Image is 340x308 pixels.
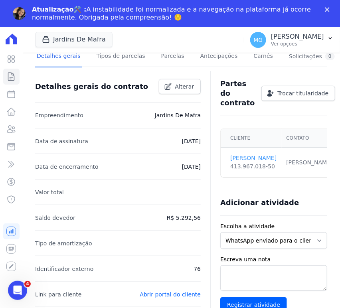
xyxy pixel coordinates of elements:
[155,111,201,120] p: Jardins De Mafra
[199,46,239,67] a: Antecipações
[325,7,333,12] div: Fechar
[8,281,27,300] iframe: Intercom live chat
[175,83,194,91] span: Alterar
[24,281,31,287] span: 4
[220,222,327,231] label: Escolha a atividade
[35,188,64,197] p: Valor total
[254,37,263,43] span: MG
[35,290,81,299] p: Link para cliente
[271,33,324,41] p: [PERSON_NAME]
[35,162,99,172] p: Data de encerramento
[244,29,340,51] button: MG [PERSON_NAME] Ver opções
[35,264,93,274] p: Identificador externo
[220,198,299,207] h3: Adicionar atividade
[220,255,327,264] label: Escreva uma nota
[95,46,147,67] a: Tipos de parcelas
[32,6,87,13] b: Atualização🛠️ :
[182,162,201,172] p: [DATE]
[35,111,83,120] p: Empreendimento
[32,6,314,22] div: A instabilidade foi normalizada e a navegação na plataforma já ocorre normalmente. Obrigada pela ...
[35,82,148,91] h3: Detalhes gerais do contrato
[230,162,277,171] div: 413.967.018-50
[182,136,201,146] p: [DATE]
[159,79,201,94] a: Alterar
[271,41,324,47] p: Ver opções
[167,213,201,223] p: R$ 5.292,56
[35,32,113,47] button: Jardins De Mafra
[220,79,255,108] h3: Partes do contrato
[230,154,277,162] a: [PERSON_NAME]
[35,239,92,248] p: Tipo de amortização
[13,7,26,20] img: Profile image for Adriane
[35,136,88,146] p: Data de assinatura
[35,213,75,223] p: Saldo devedor
[261,86,336,101] a: Trocar titularidade
[140,291,201,298] a: Abrir portal do cliente
[287,46,336,67] a: Solicitações0
[278,89,329,97] span: Trocar titularidade
[221,129,281,148] th: Cliente
[194,264,201,274] p: 76
[160,46,186,67] a: Parcelas
[289,53,335,60] div: Solicitações
[35,46,82,67] a: Detalhes gerais
[325,53,335,60] div: 0
[252,46,275,67] a: Carnês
